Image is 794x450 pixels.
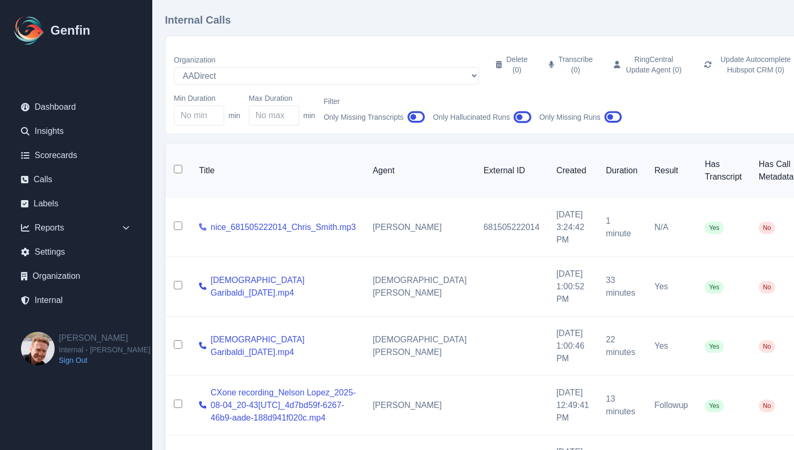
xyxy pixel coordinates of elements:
td: Yes [646,317,696,376]
td: 22 minutes [598,317,646,376]
span: min [228,110,241,121]
h2: [PERSON_NAME] [59,332,150,344]
a: View call details [199,221,206,234]
span: Yes [705,281,724,294]
th: Title [191,143,364,198]
td: [PERSON_NAME] [364,198,475,257]
button: Transcribe (0) [540,45,601,85]
label: Organization [174,55,479,65]
a: Calls [13,169,140,190]
a: Settings [13,242,140,263]
button: Delete (0) [487,45,536,85]
input: No max [249,106,299,125]
label: Max Duration [249,93,316,103]
span: Yes [705,340,724,353]
td: [DATE] 1:00:52 PM [548,257,597,317]
a: Scorecards [13,145,140,166]
td: 681505222014 [475,198,548,257]
label: Filter [323,96,424,107]
th: Duration [598,143,646,198]
td: [DEMOGRAPHIC_DATA][PERSON_NAME] [364,317,475,376]
img: Brian Dunagan [21,332,55,365]
td: N/A [646,198,696,257]
td: [DATE] 12:49:41 PM [548,376,597,435]
a: Internal [13,290,140,311]
td: [DEMOGRAPHIC_DATA][PERSON_NAME] [364,257,475,317]
a: [DEMOGRAPHIC_DATA] Garibaldi_[DATE].mp4 [211,333,356,359]
a: View call details [199,280,206,293]
td: 1 minute [598,198,646,257]
th: Agent [364,143,475,198]
span: No [759,340,775,353]
img: Logo [13,14,46,47]
span: Yes [705,222,724,234]
a: CXone recording_Nelson Lopez_2025-08-04_20-43[UTC]_4d7bd59f-6267-46b9-aade-188d941f020c.mp4 [211,386,356,424]
div: Reports [13,217,140,238]
a: Labels [13,193,140,214]
th: Created [548,143,597,198]
a: Insights [13,121,140,142]
label: Min Duration [174,93,241,103]
td: [DATE] 3:24:42 PM [548,198,597,257]
td: Followup [646,376,696,435]
td: [PERSON_NAME] [364,376,475,435]
th: External ID [475,143,548,198]
span: No [759,281,775,294]
td: 33 minutes [598,257,646,317]
span: No [759,400,775,412]
a: View call details [199,340,206,352]
span: No [759,222,775,234]
span: Only Missing Runs [539,112,601,122]
button: RingCentral Update Agent (0) [605,45,692,85]
th: Has Transcript [696,143,750,198]
h1: Genfin [50,22,90,39]
a: [DEMOGRAPHIC_DATA] Garibaldi_[DATE].mp4 [211,274,356,299]
span: Internal - [PERSON_NAME] [59,344,150,355]
input: No min [174,106,224,125]
th: Result [646,143,696,198]
span: Yes [705,400,724,412]
span: min [304,110,316,121]
a: Sign Out [59,355,150,365]
td: 13 minutes [598,376,646,435]
td: Yes [646,257,696,317]
a: Dashboard [13,97,140,118]
a: Organization [13,266,140,287]
a: nice_681505222014_Chris_Smith.mp3 [211,221,356,234]
a: View call details [199,399,206,412]
td: [DATE] 1:00:46 PM [548,317,597,376]
span: Only Missing Transcripts [323,112,403,122]
span: Only Hallucinated Runs [433,112,510,122]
